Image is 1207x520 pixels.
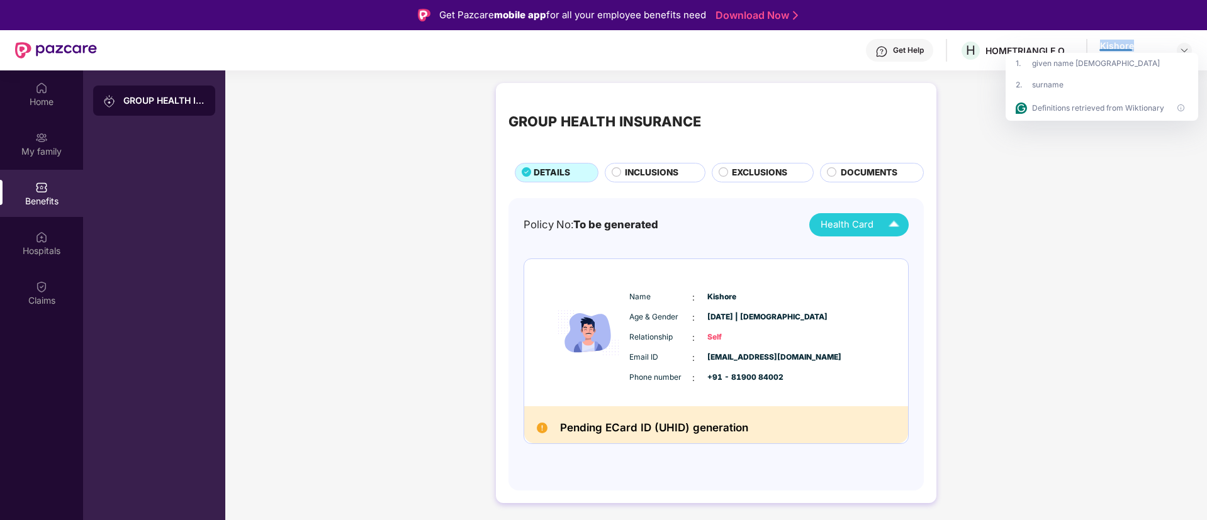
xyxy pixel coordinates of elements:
img: svg+xml;base64,PHN2ZyBpZD0iRHJvcGRvd24tMzJ4MzIiIHhtbG5zPSJodHRwOi8vd3d3LnczLm9yZy8yMDAwL3N2ZyIgd2... [1179,45,1189,55]
img: svg+xml;base64,PHN2ZyBpZD0iSGVscC0zMngzMiIgeG1sbnM9Imh0dHA6Ly93d3cudzMub3JnLzIwMDAvc3ZnIiB3aWR0aD... [875,45,888,58]
div: Customer_support [1100,52,1165,62]
span: H [966,43,975,58]
div: HOMETRIANGLE ONLINE SERVICES PRIVATE LIMITED [985,45,1074,57]
img: Logo [418,9,430,21]
a: Download Now [716,9,794,22]
img: New Pazcare Logo [15,42,97,58]
div: Get Help [893,45,924,55]
strong: mobile app [494,9,546,21]
div: Kishore [1100,40,1165,52]
div: Get Pazcare for all your employee benefits need [439,8,706,23]
img: Stroke [793,9,798,22]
